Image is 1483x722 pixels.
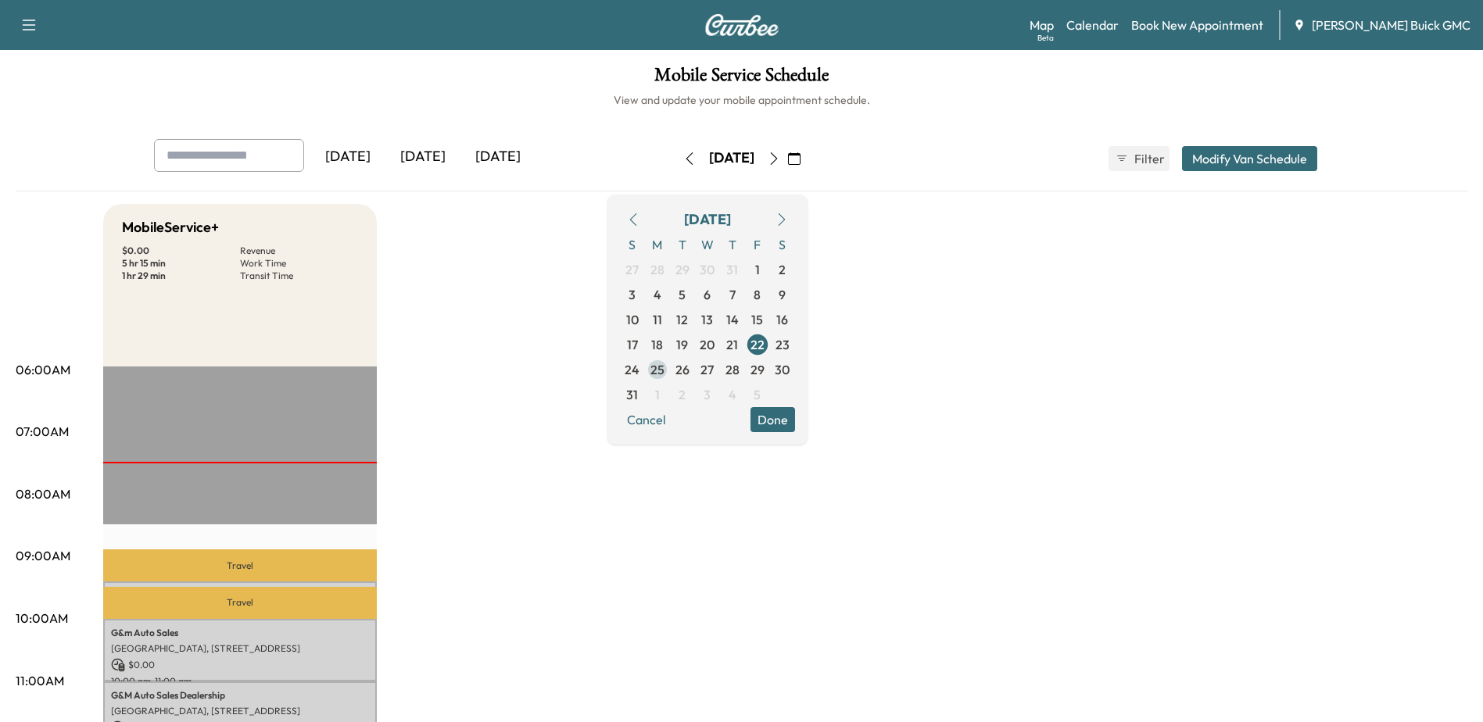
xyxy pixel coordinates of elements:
span: 10 [626,310,639,329]
p: G&m Auto Sales [111,627,369,639]
span: 5 [754,385,761,404]
div: Beta [1037,32,1054,44]
span: Filter [1134,149,1162,168]
span: 17 [627,335,638,354]
span: 1 [655,385,660,404]
p: 11:00AM [16,671,64,690]
div: [DATE] [684,209,731,231]
span: 24 [625,360,639,379]
span: M [645,232,670,257]
span: 31 [726,260,738,279]
p: [GEOGRAPHIC_DATA], [STREET_ADDRESS] [111,705,369,717]
span: 6 [704,285,711,304]
span: T [670,232,695,257]
span: 26 [675,360,690,379]
span: 16 [776,310,788,329]
span: 27 [700,360,714,379]
span: F [745,232,770,257]
span: 3 [704,385,711,404]
h1: Mobile Service Schedule [16,66,1467,92]
a: MapBeta [1030,16,1054,34]
button: Done [750,407,795,432]
span: 27 [625,260,639,279]
p: $ 0.00 [122,245,240,257]
p: 5 hr 15 min [122,257,240,270]
div: [DATE] [310,139,385,175]
span: 19 [676,335,688,354]
span: 15 [751,310,763,329]
button: Modify Van Schedule [1182,146,1317,171]
span: 4 [729,385,736,404]
p: Travel [103,587,377,618]
span: 25 [650,360,664,379]
span: 30 [775,360,790,379]
span: 31 [626,385,638,404]
div: [DATE] [460,139,536,175]
span: 4 [654,285,661,304]
p: Work Time [240,257,358,270]
p: 06:00AM [16,360,70,379]
h6: View and update your mobile appointment schedule. [16,92,1467,108]
p: 1 hr 29 min [122,270,240,282]
span: 30 [700,260,715,279]
div: [DATE] [385,139,460,175]
p: G&M Auto Sales Dealership [111,689,369,702]
span: 11 [653,310,662,329]
span: 12 [676,310,688,329]
span: 9 [779,285,786,304]
h5: MobileService+ [122,216,219,238]
img: Curbee Logo [704,14,779,36]
button: Cancel [620,407,673,432]
p: 10:00 am - 11:00 am [111,675,369,688]
span: 29 [675,260,690,279]
span: 28 [725,360,740,379]
p: Travel [103,549,377,582]
span: 2 [679,385,686,404]
span: 1 [755,260,760,279]
span: T [720,232,745,257]
span: 23 [776,335,790,354]
span: 7 [729,285,736,304]
p: Revenue [240,245,358,257]
span: 22 [750,335,765,354]
p: Transit Time [240,270,358,282]
span: 20 [700,335,715,354]
span: 2 [779,260,786,279]
p: 07:00AM [16,422,69,441]
p: 10:00AM [16,609,68,627]
span: 13 [701,310,713,329]
span: 8 [754,285,761,304]
a: Book New Appointment [1131,16,1263,34]
span: 18 [651,335,663,354]
span: 29 [750,360,765,379]
a: Calendar [1066,16,1119,34]
span: 21 [726,335,738,354]
p: $ 0.00 [111,658,369,672]
div: [DATE] [709,148,754,168]
span: S [620,232,645,257]
p: 09:00AM [16,546,70,565]
button: Filter [1109,146,1170,171]
span: [PERSON_NAME] Buick GMC [1312,16,1470,34]
span: S [770,232,795,257]
span: 14 [726,310,739,329]
p: 08:00AM [16,484,70,503]
span: 3 [629,285,636,304]
span: W [695,232,720,257]
span: 28 [650,260,664,279]
p: [GEOGRAPHIC_DATA], [STREET_ADDRESS] [111,642,369,655]
span: 5 [679,285,686,304]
